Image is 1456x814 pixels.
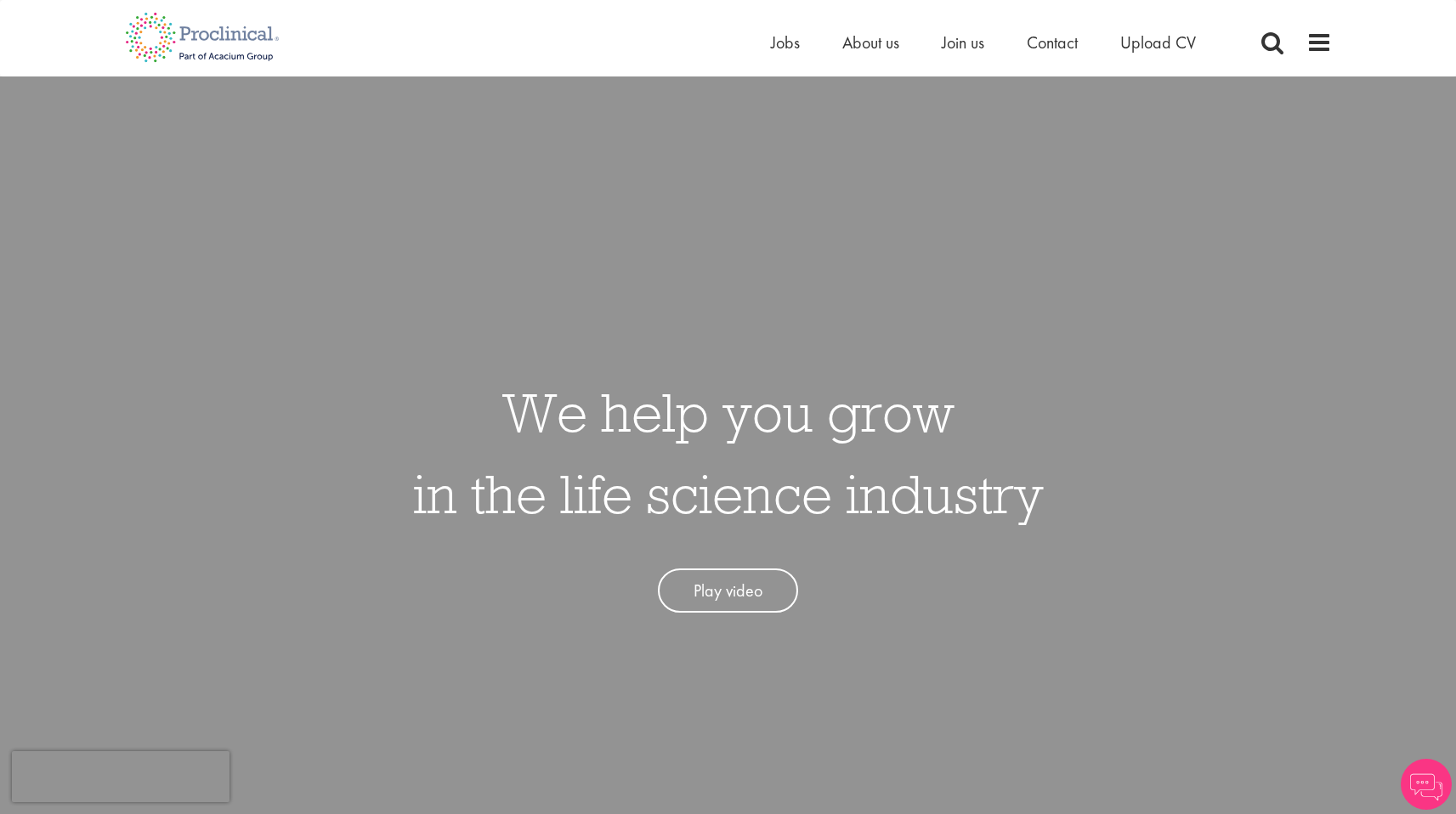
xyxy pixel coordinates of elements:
[1027,31,1078,54] a: Contact
[1120,31,1196,54] a: Upload CV
[658,568,798,613] a: Play video
[942,31,984,54] a: Join us
[771,31,800,54] a: Jobs
[842,31,899,54] a: About us
[413,371,1044,534] h1: We help you grow in the life science industry
[1401,759,1452,810] img: Chatbot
